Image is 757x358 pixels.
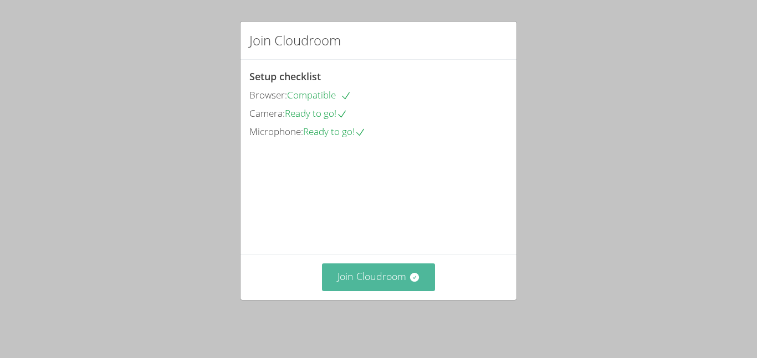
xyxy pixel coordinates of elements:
span: Camera: [249,107,285,120]
button: Join Cloudroom [322,263,436,290]
span: Browser: [249,89,287,101]
span: Ready to go! [303,125,366,138]
span: Setup checklist [249,70,321,83]
h2: Join Cloudroom [249,30,341,50]
span: Ready to go! [285,107,347,120]
span: Microphone: [249,125,303,138]
span: Compatible [287,89,351,101]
